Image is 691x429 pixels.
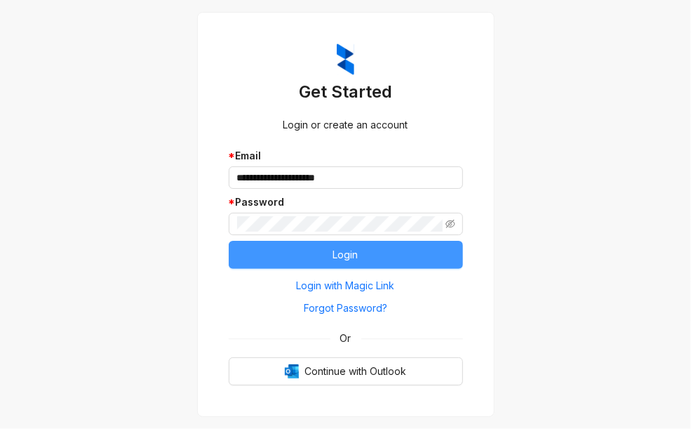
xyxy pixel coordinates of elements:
[229,357,463,385] button: OutlookContinue with Outlook
[337,44,354,76] img: ZumaIcon
[229,148,463,164] div: Email
[229,297,463,319] button: Forgot Password?
[304,301,387,316] span: Forgot Password?
[229,194,463,210] div: Password
[445,219,455,229] span: eye-invisible
[285,364,299,378] img: Outlook
[229,117,463,133] div: Login or create an account
[330,331,361,346] span: Or
[229,241,463,269] button: Login
[297,278,395,293] span: Login with Magic Link
[333,247,358,263] span: Login
[229,275,463,297] button: Login with Magic Link
[304,364,406,379] span: Continue with Outlook
[229,81,463,103] h3: Get Started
